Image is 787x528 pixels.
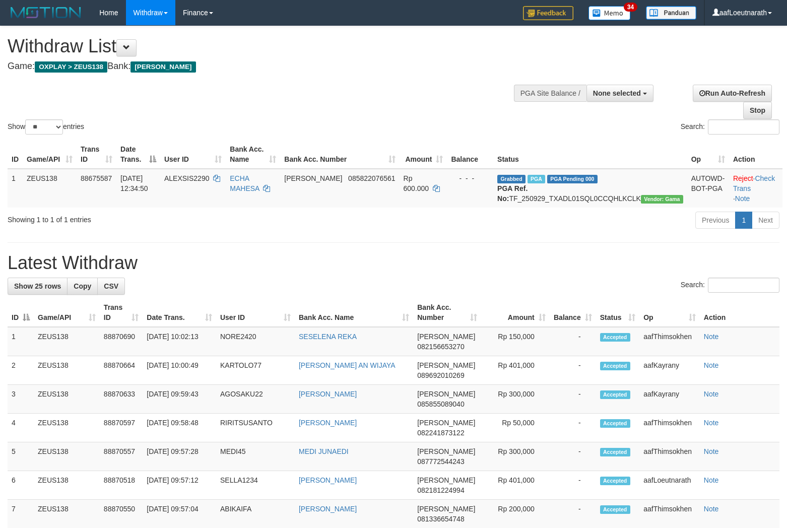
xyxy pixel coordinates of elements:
[600,362,630,370] span: Accepted
[216,356,295,385] td: KARTOLO77
[280,140,399,169] th: Bank Acc. Number: activate to sort column ascending
[143,385,216,414] td: [DATE] 09:59:43
[493,169,687,208] td: TF_250929_TXADL01SQL0CCQHLKCLK
[586,85,653,102] button: None selected
[481,471,550,500] td: Rp 401,000
[8,414,34,442] td: 4
[447,140,493,169] th: Balance
[34,385,100,414] td: ZEUS138
[404,174,429,192] span: Rp 600.000
[550,442,596,471] td: -
[67,278,98,295] a: Copy
[226,140,280,169] th: Bank Acc. Name: activate to sort column ascending
[600,448,630,456] span: Accepted
[77,140,116,169] th: Trans ID: activate to sort column ascending
[8,278,68,295] a: Show 25 rows
[100,356,143,385] td: 88870664
[704,390,719,398] a: Note
[497,184,528,203] b: PGA Ref. No:
[299,333,357,341] a: SESELENA REKA
[550,298,596,327] th: Balance: activate to sort column ascending
[687,169,729,208] td: AUTOWD-BOT-PGA
[143,298,216,327] th: Date Trans.: activate to sort column ascending
[23,169,77,208] td: ZEUS138
[417,390,475,398] span: [PERSON_NAME]
[600,390,630,399] span: Accepted
[8,327,34,356] td: 1
[160,140,226,169] th: User ID: activate to sort column ascending
[514,85,586,102] div: PGA Site Balance /
[8,140,23,169] th: ID
[400,140,447,169] th: Amount: activate to sort column ascending
[687,140,729,169] th: Op: activate to sort column ascending
[600,419,630,428] span: Accepted
[704,361,719,369] a: Note
[81,174,112,182] span: 88675587
[481,414,550,442] td: Rp 50,000
[639,327,700,356] td: aafThimsokhen
[417,476,475,484] span: [PERSON_NAME]
[8,119,84,135] label: Show entries
[588,6,631,20] img: Button%20Memo.svg
[639,298,700,327] th: Op: activate to sort column ascending
[417,447,475,455] span: [PERSON_NAME]
[708,278,779,293] input: Search:
[729,140,782,169] th: Action
[481,356,550,385] td: Rp 401,000
[729,169,782,208] td: · ·
[299,419,357,427] a: [PERSON_NAME]
[34,327,100,356] td: ZEUS138
[417,486,464,494] span: Copy 082181224994 to clipboard
[8,356,34,385] td: 2
[143,414,216,442] td: [DATE] 09:58:48
[8,385,34,414] td: 3
[481,385,550,414] td: Rp 300,000
[34,298,100,327] th: Game/API: activate to sort column ascending
[417,457,464,466] span: Copy 087772544243 to clipboard
[523,6,573,20] img: Feedback.jpg
[8,442,34,471] td: 5
[164,174,210,182] span: ALEXSIS2290
[8,61,514,72] h4: Game: Bank:
[481,298,550,327] th: Amount: activate to sort column ascending
[34,414,100,442] td: ZEUS138
[550,414,596,442] td: -
[284,174,342,182] span: [PERSON_NAME]
[299,447,349,455] a: MEDI JUNAEDI
[120,174,148,192] span: [DATE] 12:34:50
[550,385,596,414] td: -
[116,140,160,169] th: Date Trans.: activate to sort column descending
[25,119,63,135] select: Showentries
[216,442,295,471] td: MEDI45
[417,333,475,341] span: [PERSON_NAME]
[550,327,596,356] td: -
[593,89,641,97] span: None selected
[681,278,779,293] label: Search:
[413,298,481,327] th: Bank Acc. Number: activate to sort column ascending
[74,282,91,290] span: Copy
[299,390,357,398] a: [PERSON_NAME]
[100,298,143,327] th: Trans ID: activate to sort column ascending
[216,327,295,356] td: NORE2420
[417,505,475,513] span: [PERSON_NAME]
[550,471,596,500] td: -
[704,333,719,341] a: Note
[35,61,107,73] span: OXPLAY > ZEUS138
[596,298,640,327] th: Status: activate to sort column ascending
[417,343,464,351] span: Copy 082156653270 to clipboard
[216,385,295,414] td: AGOSAKU22
[417,371,464,379] span: Copy 089692010269 to clipboard
[735,212,752,229] a: 1
[143,356,216,385] td: [DATE] 10:00:49
[681,119,779,135] label: Search:
[547,175,598,183] span: PGA Pending
[417,429,464,437] span: Copy 082241873122 to clipboard
[708,119,779,135] input: Search:
[743,102,772,119] a: Stop
[130,61,195,73] span: [PERSON_NAME]
[417,361,475,369] span: [PERSON_NAME]
[100,471,143,500] td: 88870518
[100,442,143,471] td: 88870557
[34,471,100,500] td: ZEUS138
[143,327,216,356] td: [DATE] 10:02:13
